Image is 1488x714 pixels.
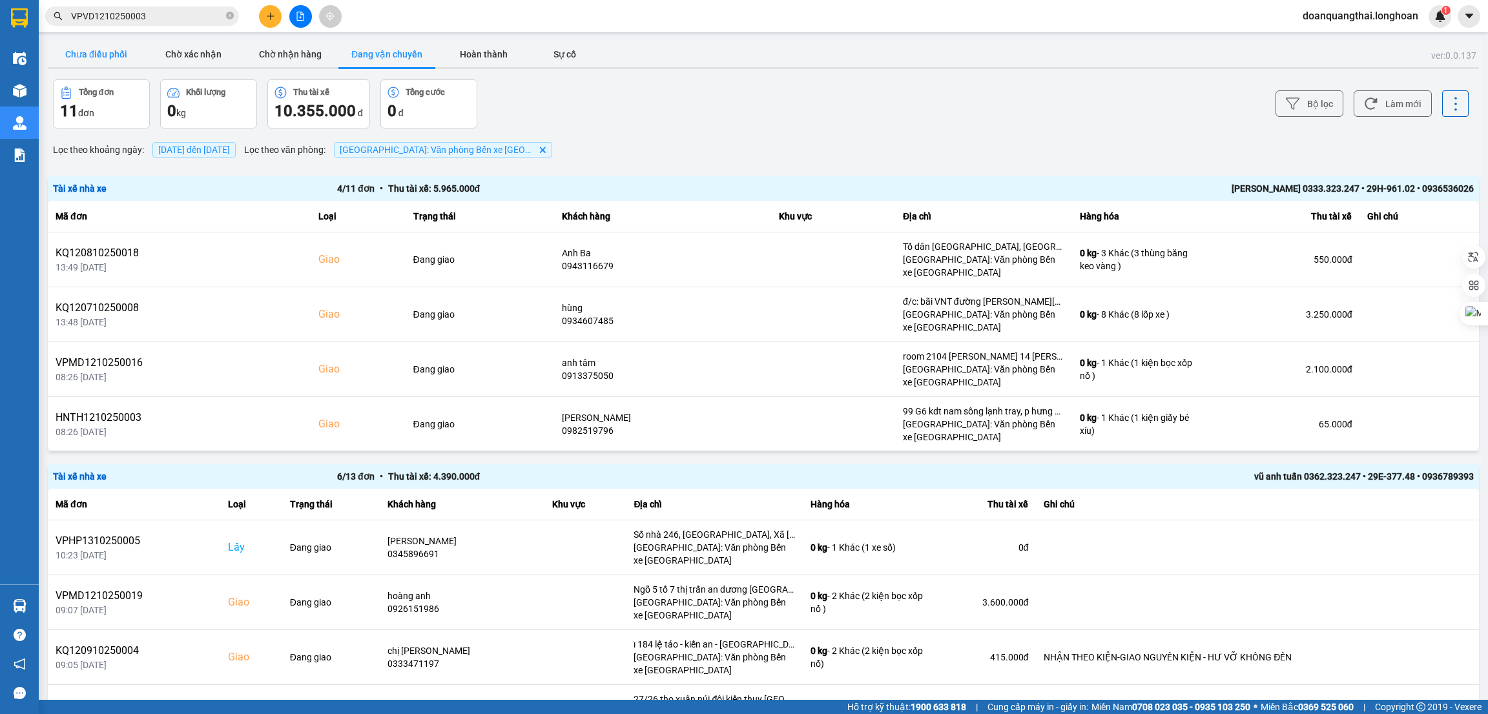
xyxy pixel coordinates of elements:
[56,658,212,671] div: 09:05 [DATE]
[226,12,234,19] span: close-circle
[13,599,26,613] img: warehouse-icon
[634,651,795,677] div: [GEOGRAPHIC_DATA]: Văn phòng Bến xe [GEOGRAPHIC_DATA]
[387,589,537,602] div: hoàng anh
[53,471,107,482] span: Tài xế nhà xe
[112,44,237,67] span: CÔNG TY TNHH CHUYỂN PHÁT NHANH BẢO AN
[81,26,260,39] span: Ngày in phiếu: 11:37 ngày
[1209,418,1352,431] div: 65.000 đ
[903,405,1064,418] div: 99 G6 kdt nam sông lạnh tray, p hưng đạo [GEOGRAPHIC_DATA]
[940,541,1028,554] div: 0 đ
[289,5,312,28] button: file-add
[319,5,342,28] button: aim
[903,350,1064,363] div: room 2104 [PERSON_NAME] 14 [PERSON_NAME] bàng hải phòng
[413,253,547,266] div: Đang giao
[1080,356,1193,382] div: - 1 Khác (1 kiện bọc xốp nổ )
[413,418,547,431] div: Đang giao
[152,142,236,158] span: [DATE] đến [DATE]
[167,101,250,121] div: kg
[811,541,924,554] div: - 1 Khác (1 xe số)
[1354,90,1432,117] button: Làm mới
[266,12,275,21] span: plus
[1209,363,1352,376] div: 2.100.000 đ
[1080,309,1097,320] span: 0 kg
[290,651,372,664] div: Đang giao
[387,657,537,670] div: 0333471197
[905,181,1474,196] div: [PERSON_NAME] 0333.323.247 • 29H-961.02 • 0936536026
[56,549,212,562] div: 10:23 [DATE]
[1080,411,1193,437] div: - 1 Khác (1 kiện giấy bé xíu)
[1080,358,1097,368] span: 0 kg
[1443,6,1448,15] span: 1
[562,314,763,327] div: 0934607485
[60,101,143,121] div: đơn
[293,88,329,97] div: Thu tài xế
[626,489,803,520] th: Địa chỉ
[811,591,827,601] span: 0 kg
[290,596,372,609] div: Đang giao
[14,658,26,670] span: notification
[36,44,68,55] strong: CSKH:
[186,88,225,97] div: Khối lượng
[811,644,924,670] div: - 2 Khác (2 kiện bọc xốp nổ)
[1036,489,1479,520] th: Ghi chú
[220,489,282,520] th: Loại
[318,416,397,432] div: Giao
[5,78,198,96] span: Mã đơn: VPHP1310250001
[634,693,795,706] div: 27/26 thọ xuân núi đôi kiến thuỵ [GEOGRAPHIC_DATA]
[562,260,763,272] div: 0943116679
[1072,201,1201,232] th: Hàng hóa
[387,644,537,657] div: chị [PERSON_NAME]
[56,245,303,261] div: KQ120810250018
[79,88,114,97] div: Tổng đơn
[267,79,370,128] button: Thu tài xế10.355.000 đ
[86,6,256,23] strong: PHIẾU DÁN LÊN HÀNG
[318,362,397,377] div: Giao
[228,595,274,610] div: Giao
[1080,413,1097,423] span: 0 kg
[1209,209,1352,224] div: Thu tài xế
[274,101,363,121] div: đ
[53,79,150,128] button: Tổng đơn11đơn
[56,316,303,329] div: 13:48 [DATE]
[387,102,397,120] span: 0
[903,240,1064,253] div: Tổ dân [GEOGRAPHIC_DATA], [GEOGRAPHIC_DATA], [GEOGRAPHIC_DATA], [GEOGRAPHIC_DATA]. Đối diện Media...
[562,301,763,314] div: hùng
[771,201,895,232] th: Khu vực
[375,183,388,194] span: •
[1080,248,1097,258] span: 0 kg
[562,247,763,260] div: Anh Ba
[375,471,388,482] span: •
[532,41,597,67] button: Sự cố
[562,369,763,382] div: 0913375050
[318,252,397,267] div: Giao
[1276,90,1343,117] button: Bộ lọc
[1292,8,1429,24] span: doanquangthai.longhoan
[387,101,470,121] div: đ
[406,88,445,97] div: Tổng cước
[1261,700,1354,714] span: Miền Bắc
[11,8,28,28] img: logo-vxr
[290,541,372,554] div: Đang giao
[811,646,827,656] span: 0 kg
[903,363,1064,389] div: [GEOGRAPHIC_DATA]: Văn phòng Bến xe [GEOGRAPHIC_DATA]
[56,261,303,274] div: 13:49 [DATE]
[1091,700,1250,714] span: Miền Nam
[56,588,212,604] div: VPMD1210250019
[244,143,325,157] span: Lọc theo văn phòng :
[259,5,282,28] button: plus
[413,363,547,376] div: Đang giao
[387,547,537,560] div: 0345896691
[634,541,795,567] div: [GEOGRAPHIC_DATA]: Văn phòng Bến xe [GEOGRAPHIC_DATA]
[228,540,274,555] div: Lấy
[53,143,144,157] span: Lọc theo khoảng ngày :
[435,41,532,67] button: Hoàn thành
[56,698,212,713] div: HNTH1210250002
[158,145,230,155] span: 13/10/2025 đến 13/10/2025
[60,102,78,120] span: 11
[905,469,1474,484] div: vũ anh tuấn 0362.323.247 • 29E-377.48 • 0936789393
[14,687,26,699] span: message
[554,201,771,232] th: Khách hàng
[634,638,795,651] div: ỉ 184 lệ tảo - kiến an - [GEOGRAPHIC_DATA]
[1209,308,1352,321] div: 3.250.000 đ
[228,649,274,665] div: Giao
